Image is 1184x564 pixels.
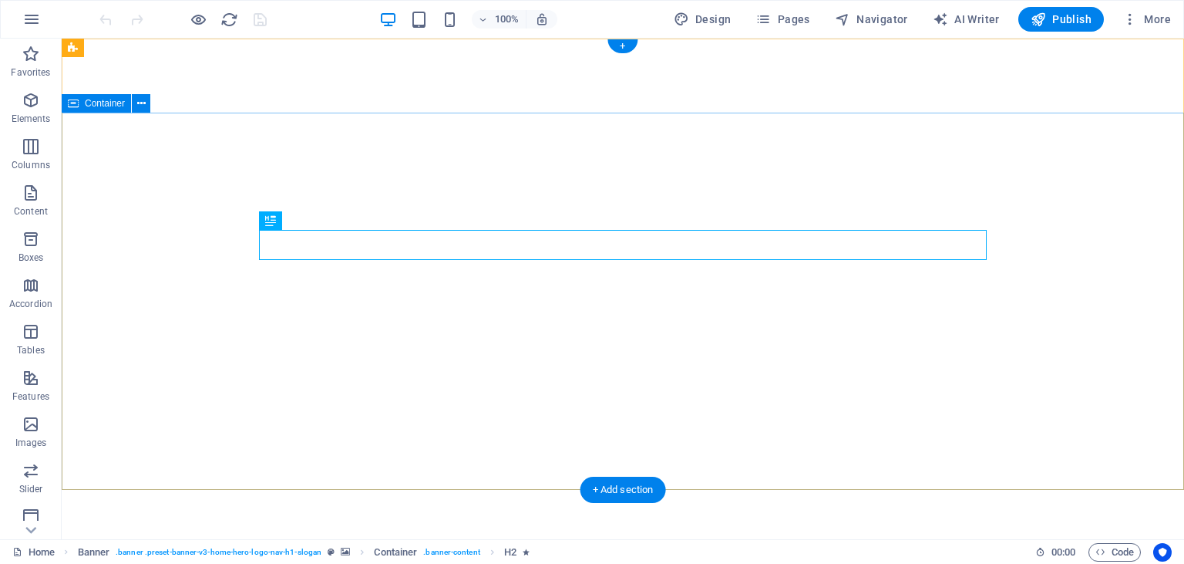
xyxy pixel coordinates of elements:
[14,205,48,218] p: Content
[9,298,52,310] p: Accordion
[1153,543,1172,562] button: Usercentrics
[1031,12,1091,27] span: Publish
[1062,546,1065,558] span: :
[189,10,207,29] button: Click here to leave preview mode and continue editing
[535,12,549,26] i: On resize automatically adjust zoom level to fit chosen device.
[19,483,43,495] p: Slider
[607,39,637,53] div: +
[1095,543,1134,562] span: Code
[1088,543,1141,562] button: Code
[220,10,238,29] button: reload
[668,7,738,32] div: Design (Ctrl+Alt+Y)
[341,548,350,556] i: This element contains a background
[220,11,238,29] i: Reload page
[504,543,516,562] span: Click to select. Double-click to edit
[18,252,44,264] p: Boxes
[12,390,49,403] p: Features
[423,543,479,562] span: . banner-content
[374,543,417,562] span: Click to select. Double-click to edit
[12,113,51,125] p: Elements
[1018,7,1104,32] button: Publish
[1051,543,1075,562] span: 00 00
[580,477,666,503] div: + Add section
[12,159,50,171] p: Columns
[933,12,1000,27] span: AI Writer
[1122,12,1171,27] span: More
[12,543,55,562] a: Click to cancel selection. Double-click to open Pages
[11,66,50,79] p: Favorites
[755,12,809,27] span: Pages
[15,437,47,449] p: Images
[328,548,335,556] i: This element is a customizable preset
[668,7,738,32] button: Design
[749,7,816,32] button: Pages
[78,543,530,562] nav: breadcrumb
[523,548,530,556] i: Element contains an animation
[829,7,914,32] button: Navigator
[116,543,321,562] span: . banner .preset-banner-v3-home-hero-logo-nav-h1-slogan
[78,543,110,562] span: Click to select. Double-click to edit
[1035,543,1076,562] h6: Session time
[927,7,1006,32] button: AI Writer
[674,12,732,27] span: Design
[835,12,908,27] span: Navigator
[17,344,45,356] p: Tables
[85,99,125,108] span: Container
[495,10,520,29] h6: 100%
[1116,7,1177,32] button: More
[472,10,526,29] button: 100%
